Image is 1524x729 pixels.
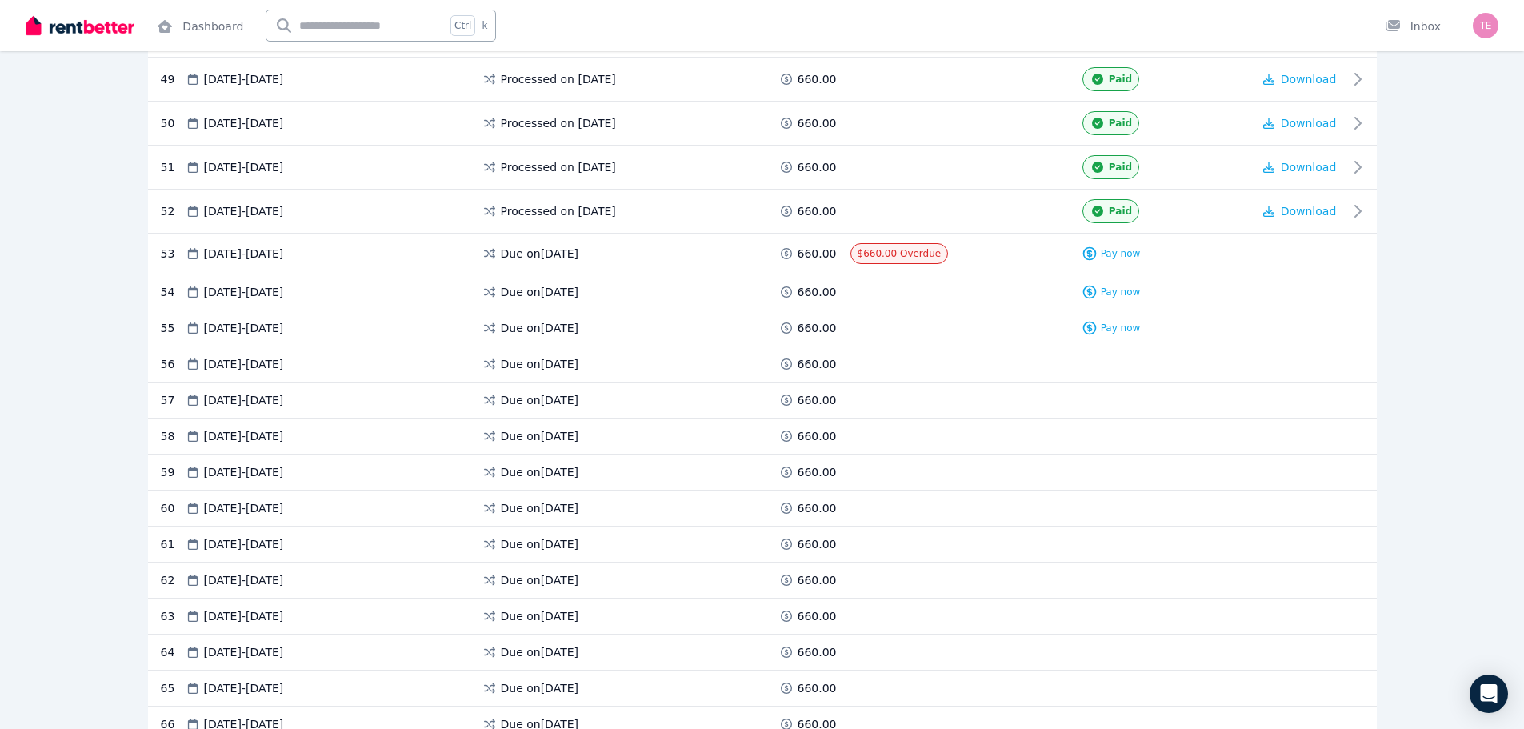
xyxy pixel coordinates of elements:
span: [DATE] - [DATE] [204,680,284,696]
span: Due on [DATE] [501,356,579,372]
span: Processed on [DATE] [501,115,616,131]
div: 51 [161,155,185,179]
span: 660.00 [798,536,837,552]
span: 660.00 [798,320,837,336]
span: 660.00 [798,464,837,480]
span: Paid [1109,117,1132,130]
span: 660.00 [798,500,837,516]
span: [DATE] - [DATE] [204,464,284,480]
span: Download [1281,161,1337,174]
div: 63 [161,608,185,624]
span: [DATE] - [DATE] [204,392,284,408]
div: 55 [161,320,185,336]
div: 56 [161,356,185,372]
div: 58 [161,428,185,444]
span: Due on [DATE] [501,464,579,480]
span: 660.00 [798,115,837,131]
button: Download [1263,159,1337,175]
span: Due on [DATE] [501,572,579,588]
div: 53 [161,243,185,264]
span: Due on [DATE] [501,608,579,624]
div: 60 [161,500,185,516]
button: Download [1263,203,1337,219]
span: 660.00 [798,680,837,696]
span: [DATE] - [DATE] [204,115,284,131]
button: Download [1263,71,1337,87]
span: Pay now [1101,322,1141,334]
span: 660.00 [798,284,837,300]
button: Download [1263,115,1337,131]
span: 660.00 [798,246,837,262]
span: Paid [1109,205,1132,218]
span: [DATE] - [DATE] [204,644,284,660]
span: Due on [DATE] [501,536,579,552]
span: [DATE] - [DATE] [204,71,284,87]
span: 660.00 [798,572,837,588]
span: [DATE] - [DATE] [204,356,284,372]
span: [DATE] - [DATE] [204,284,284,300]
span: [DATE] - [DATE] [204,159,284,175]
span: 660.00 [798,203,837,219]
span: 660.00 [798,644,837,660]
span: [DATE] - [DATE] [204,428,284,444]
span: Processed on [DATE] [501,71,616,87]
div: 65 [161,680,185,696]
div: 49 [161,67,185,91]
span: k [482,19,487,32]
span: [DATE] - [DATE] [204,536,284,552]
div: 52 [161,199,185,223]
span: Download [1281,73,1337,86]
div: 54 [161,284,185,300]
span: 660.00 [798,159,837,175]
span: Pay now [1101,247,1141,260]
span: Download [1281,205,1337,218]
span: Paid [1109,73,1132,86]
div: 61 [161,536,185,552]
span: Processed on [DATE] [501,159,616,175]
span: Due on [DATE] [501,644,579,660]
span: [DATE] - [DATE] [204,500,284,516]
span: Pay now [1101,286,1141,298]
img: Pushpa Pillay [1473,13,1498,38]
span: Due on [DATE] [501,500,579,516]
span: Paid [1109,161,1132,174]
span: Due on [DATE] [501,284,579,300]
span: 660.00 [798,71,837,87]
div: 59 [161,464,185,480]
span: Due on [DATE] [501,320,579,336]
span: [DATE] - [DATE] [204,246,284,262]
span: Due on [DATE] [501,392,579,408]
img: RentBetter [26,14,134,38]
span: $660.00 Overdue [858,248,942,259]
span: 660.00 [798,356,837,372]
div: 62 [161,572,185,588]
span: [DATE] - [DATE] [204,608,284,624]
div: 64 [161,644,185,660]
div: 50 [161,111,185,135]
span: Ctrl [450,15,475,36]
span: Processed on [DATE] [501,203,616,219]
div: Inbox [1385,18,1441,34]
span: [DATE] - [DATE] [204,320,284,336]
span: 660.00 [798,608,837,624]
span: Due on [DATE] [501,428,579,444]
div: Open Intercom Messenger [1470,675,1508,713]
span: Download [1281,117,1337,130]
span: [DATE] - [DATE] [204,203,284,219]
span: [DATE] - [DATE] [204,572,284,588]
span: Due on [DATE] [501,680,579,696]
span: 660.00 [798,392,837,408]
span: 660.00 [798,428,837,444]
span: Due on [DATE] [501,246,579,262]
div: 57 [161,392,185,408]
